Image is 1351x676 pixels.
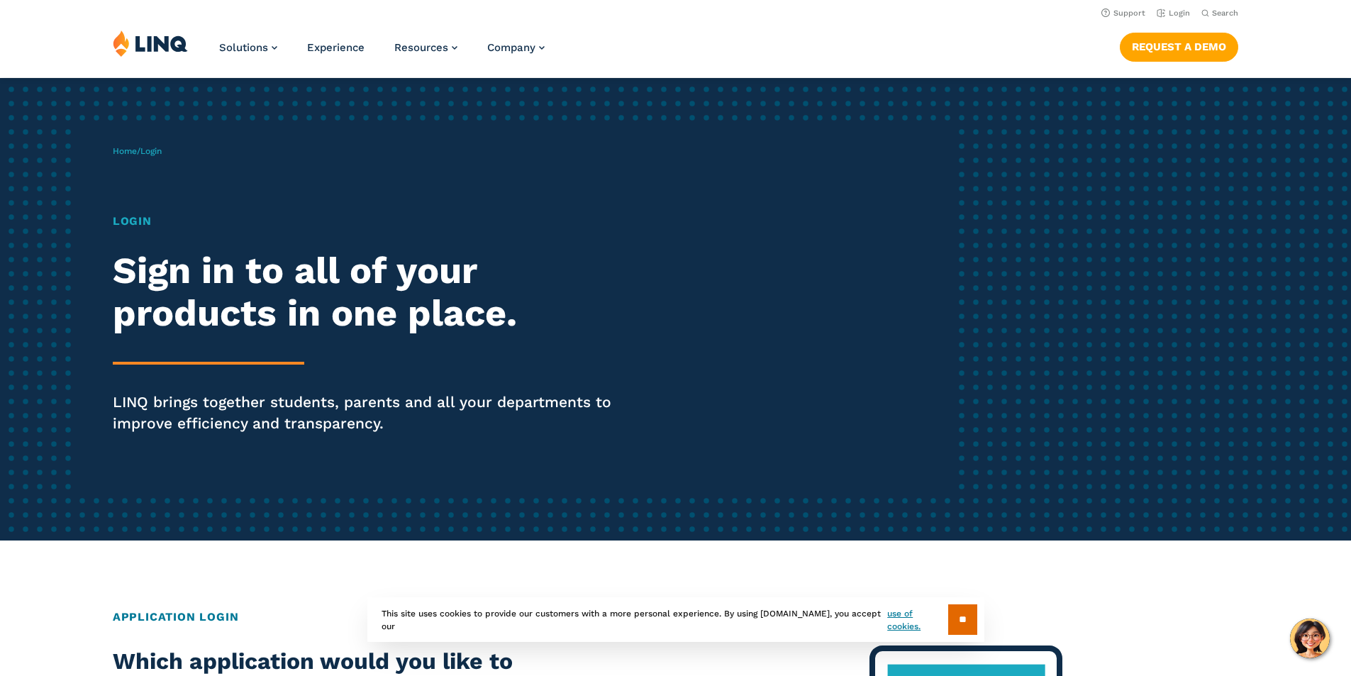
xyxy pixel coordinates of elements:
h1: Login [113,213,633,230]
a: Solutions [219,41,277,54]
a: Login [1157,9,1190,18]
a: Resources [394,41,457,54]
button: Open Search Bar [1201,8,1238,18]
p: LINQ brings together students, parents and all your departments to improve efficiency and transpa... [113,392,633,434]
a: use of cookies. [887,607,947,633]
a: Home [113,146,137,156]
h2: Application Login [113,609,1238,626]
nav: Primary Navigation [219,30,545,77]
span: Login [140,146,162,156]
a: Request a Demo [1120,33,1238,61]
div: This site uses cookies to provide our customers with a more personal experience. By using [DOMAIN... [367,597,984,642]
span: Solutions [219,41,268,54]
a: Support [1101,9,1145,18]
h2: Sign in to all of your products in one place. [113,250,633,335]
img: LINQ | K‑12 Software [113,30,188,57]
nav: Button Navigation [1120,30,1238,61]
a: Experience [307,41,365,54]
span: Company [487,41,535,54]
button: Hello, have a question? Let’s chat. [1290,619,1330,658]
span: / [113,146,162,156]
span: Search [1212,9,1238,18]
span: Resources [394,41,448,54]
a: Company [487,41,545,54]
